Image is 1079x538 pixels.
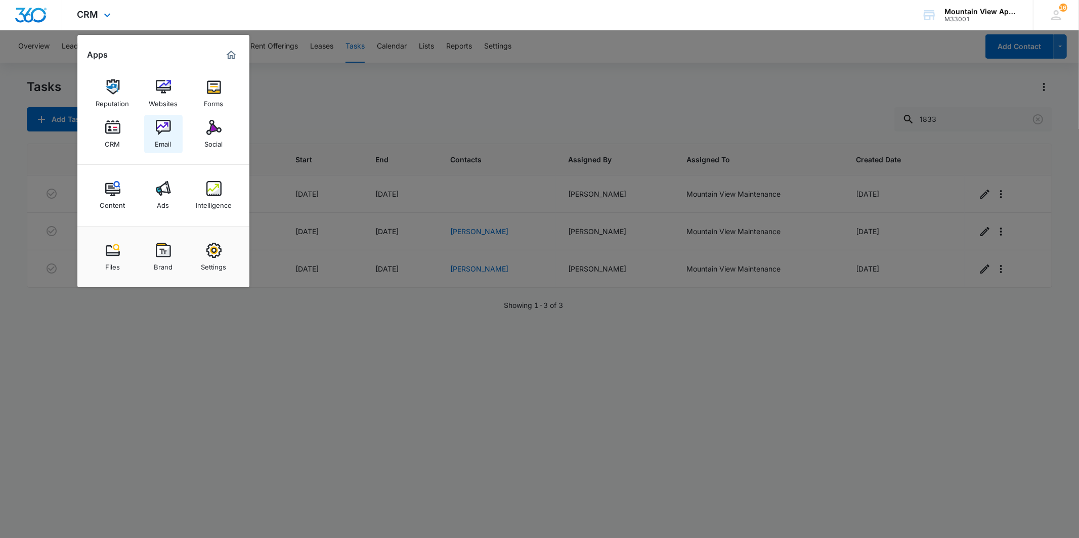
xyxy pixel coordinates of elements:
div: Email [155,135,171,148]
div: Intelligence [196,196,232,209]
span: 162 [1059,4,1067,12]
div: account name [944,8,1018,16]
div: Content [100,196,125,209]
a: Social [195,115,233,153]
div: Websites [149,95,178,108]
div: account id [944,16,1018,23]
div: Reputation [96,95,130,108]
div: Ads [157,196,169,209]
a: Email [144,115,183,153]
a: Marketing 360® Dashboard [223,47,239,63]
a: CRM [94,115,132,153]
div: Forms [204,95,224,108]
div: Brand [154,258,172,271]
div: Social [205,135,223,148]
div: notifications count [1059,4,1067,12]
a: Brand [144,238,183,276]
a: Content [94,176,132,214]
a: Forms [195,74,233,113]
a: Intelligence [195,176,233,214]
div: Files [105,258,120,271]
a: Websites [144,74,183,113]
a: Settings [195,238,233,276]
h2: Apps [88,50,108,60]
div: CRM [105,135,120,148]
a: Reputation [94,74,132,113]
a: Files [94,238,132,276]
div: Settings [201,258,227,271]
span: CRM [77,9,99,20]
a: Ads [144,176,183,214]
